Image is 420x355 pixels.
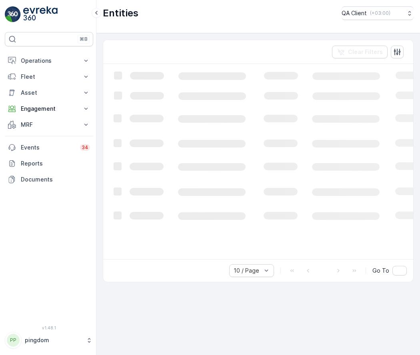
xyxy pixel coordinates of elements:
img: logo_light-DOdMpM7g.png [23,6,58,22]
p: Documents [21,176,90,183]
p: Reports [21,160,90,168]
p: Entities [103,7,138,20]
p: Engagement [21,105,77,113]
p: ⌘B [80,36,88,42]
button: Engagement [5,101,93,117]
span: Go To [372,267,389,275]
p: Clear Filters [348,48,383,56]
p: Events [21,144,75,152]
a: Reports [5,156,93,172]
p: Fleet [21,73,77,81]
p: MRF [21,121,77,129]
a: Events34 [5,140,93,156]
button: QA Client(+03:00) [342,6,414,20]
span: v 1.48.1 [5,325,93,330]
button: Clear Filters [332,46,388,58]
p: ( +03:00 ) [370,10,390,16]
a: Documents [5,172,93,187]
p: Asset [21,89,77,97]
button: MRF [5,117,93,133]
p: pingdom [25,336,82,344]
p: Operations [21,57,77,65]
button: Fleet [5,69,93,85]
button: Operations [5,53,93,69]
img: logo [5,6,21,22]
p: QA Client [342,9,367,17]
button: Asset [5,85,93,101]
p: 34 [82,144,88,151]
button: PPpingdom [5,332,93,349]
div: PP [7,334,20,347]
